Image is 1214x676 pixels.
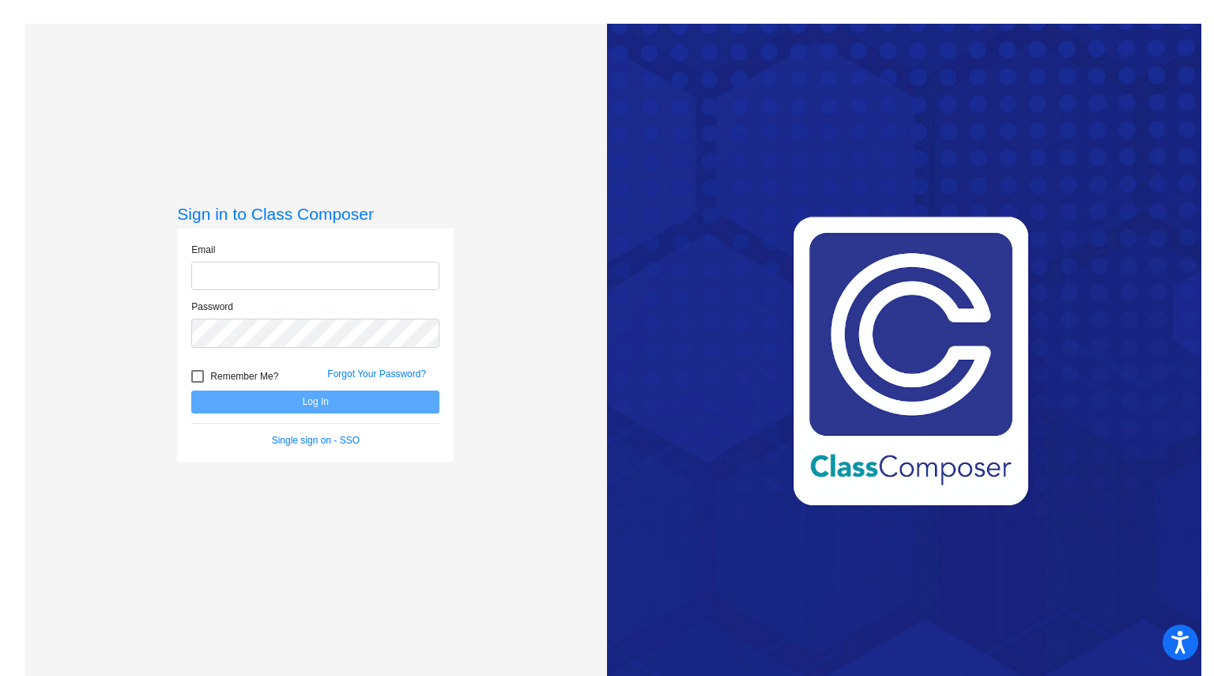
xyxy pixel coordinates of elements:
label: Email [191,243,215,257]
label: Password [191,300,233,314]
button: Log In [191,391,439,414]
span: Remember Me? [210,367,278,386]
a: Single sign on - SSO [272,435,360,446]
a: Forgot Your Password? [327,368,426,380]
h3: Sign in to Class Composer [177,204,454,224]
